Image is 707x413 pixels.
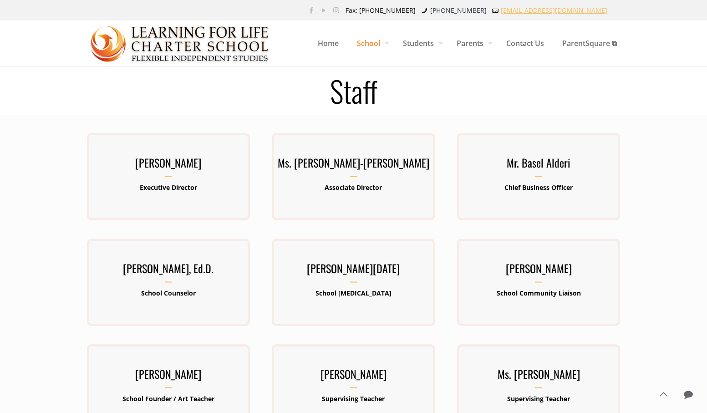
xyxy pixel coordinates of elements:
h3: Ms. [PERSON_NAME] [457,365,620,388]
i: mail [491,6,500,15]
span: School [348,30,394,57]
h3: Ms. [PERSON_NAME]-[PERSON_NAME] [272,153,435,177]
b: School [MEDICAL_DATA] [315,289,392,297]
span: ParentSquare ⧉ [553,30,626,57]
h1: Staff [76,76,631,105]
span: Students [394,30,448,57]
b: Supervising Teacher [507,394,570,403]
span: Contact Us [497,30,553,57]
span: Parents [448,30,497,57]
b: Executive Director [140,183,197,192]
b: Associate Director [325,183,382,192]
b: Chief Business Officer [504,183,573,192]
h3: Mr. Basel Alderi [457,153,620,177]
span: Home [309,30,348,57]
h3: [PERSON_NAME] [87,365,250,388]
a: Students [394,20,448,66]
i: phone [420,6,429,15]
h3: [PERSON_NAME], Ed.D. [87,259,250,283]
a: Instagram icon [331,5,341,15]
a: Learning for Life Charter School [91,20,270,66]
a: ParentSquare ⧉ [553,20,626,66]
h3: [PERSON_NAME] [272,365,435,388]
img: Staff [91,21,270,66]
h3: [PERSON_NAME] [87,153,250,177]
a: [PHONE_NUMBER] [430,6,487,15]
b: School Counselor [141,289,196,297]
a: Back to top icon [654,385,673,404]
a: Parents [448,20,497,66]
a: Contact Us [497,20,553,66]
b: School Community Liaison [497,289,581,297]
h3: [PERSON_NAME][DATE] [272,259,435,283]
h3: [PERSON_NAME] [457,259,620,283]
b: School Founder / Art Teacher [122,394,214,403]
b: Supervising Teacher [322,394,385,403]
a: Home [309,20,348,66]
a: [EMAIL_ADDRESS][DOMAIN_NAME] [501,6,607,15]
a: YouTube icon [319,5,329,15]
a: School [348,20,394,66]
a: Facebook icon [307,5,316,15]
